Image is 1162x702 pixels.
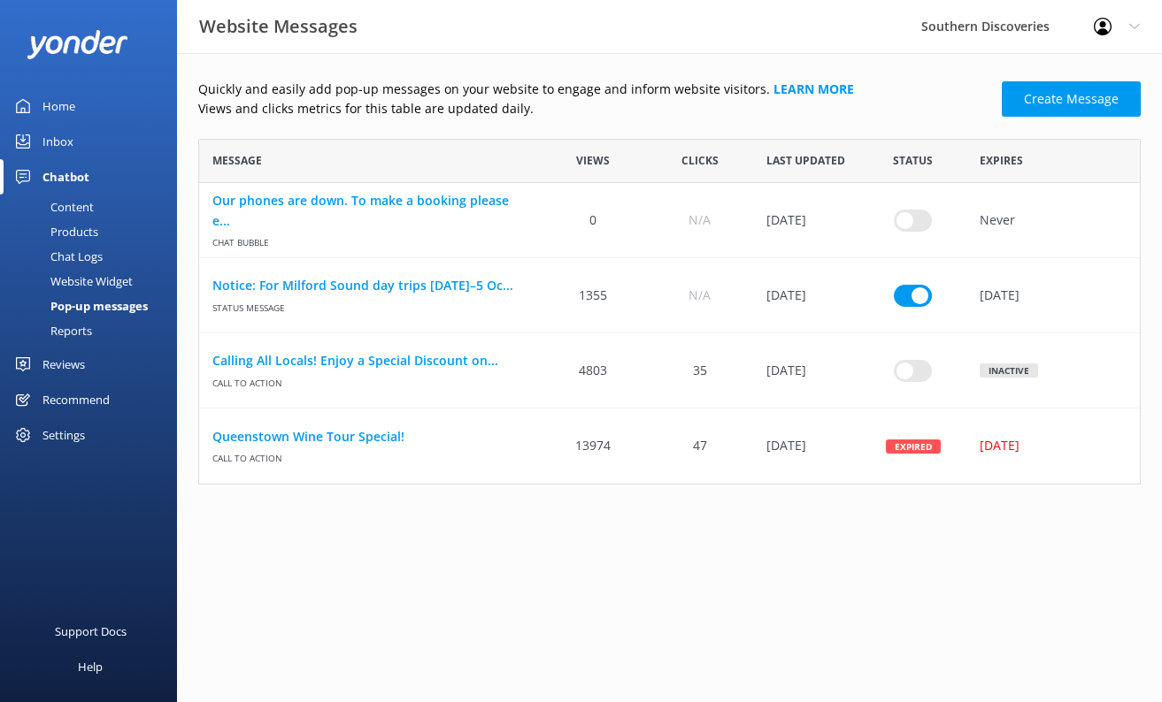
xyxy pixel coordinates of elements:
[646,333,753,408] div: 35
[212,231,527,249] span: Chat bubble
[198,183,1141,484] div: grid
[212,351,527,370] a: Calling All Locals! Enjoy a Special Discount on...
[980,436,1116,455] div: [DATE]
[576,152,610,169] span: Views
[42,382,110,417] div: Recommend
[886,439,941,453] div: Expired
[11,269,133,294] div: Website Widget
[753,183,860,258] div: 16 Dec 2024
[27,30,128,59] img: yonder-white-logo.png
[11,219,177,244] a: Products
[55,614,127,649] div: Support Docs
[689,286,711,305] span: N/A
[198,408,1141,484] div: row
[11,318,177,343] a: Reports
[42,88,75,124] div: Home
[78,649,103,684] div: Help
[42,159,89,195] div: Chatbot
[11,244,103,269] div: Chat Logs
[11,294,177,318] a: Pop-up messages
[681,152,719,169] span: Clicks
[42,417,85,453] div: Settings
[42,124,73,159] div: Inbox
[212,295,527,314] span: Status message
[540,258,647,333] div: 1355
[11,219,98,244] div: Products
[766,152,845,169] span: Last updated
[198,183,1141,258] div: row
[212,427,527,446] a: Queenstown Wine Tour Special!
[11,318,92,343] div: Reports
[753,258,860,333] div: 21 Sep 2025
[199,12,358,41] h3: Website Messages
[1002,81,1141,117] a: Create Message
[980,363,1038,378] div: Inactive
[11,294,148,318] div: Pop-up messages
[198,333,1141,408] div: row
[540,408,647,484] div: 13974
[198,80,991,99] p: Quickly and easily add pop-up messages on your website to engage and inform website visitors.
[11,269,177,294] a: Website Widget
[773,80,854,97] a: Learn more
[893,152,933,169] span: Status
[11,195,94,219] div: Content
[966,258,1140,333] div: [DATE]
[11,195,177,219] a: Content
[212,370,527,389] span: Call to action
[646,408,753,484] div: 47
[980,152,1023,169] span: Expires
[42,347,85,382] div: Reviews
[689,210,711,230] span: N/A
[212,276,527,295] a: Notice: For Milford Sound day trips [DATE]–5 Oc...
[212,191,527,231] a: Our phones are down. To make a booking please e...
[212,152,262,169] span: Message
[212,446,527,465] span: Call to action
[753,408,860,484] div: 09 Apr 2025
[198,99,991,118] p: Views and clicks metrics for this table are updated daily.
[966,183,1140,258] div: Never
[753,333,860,408] div: 09 Apr 2025
[540,183,647,258] div: 0
[540,333,647,408] div: 4803
[198,258,1141,333] div: row
[11,244,177,269] a: Chat Logs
